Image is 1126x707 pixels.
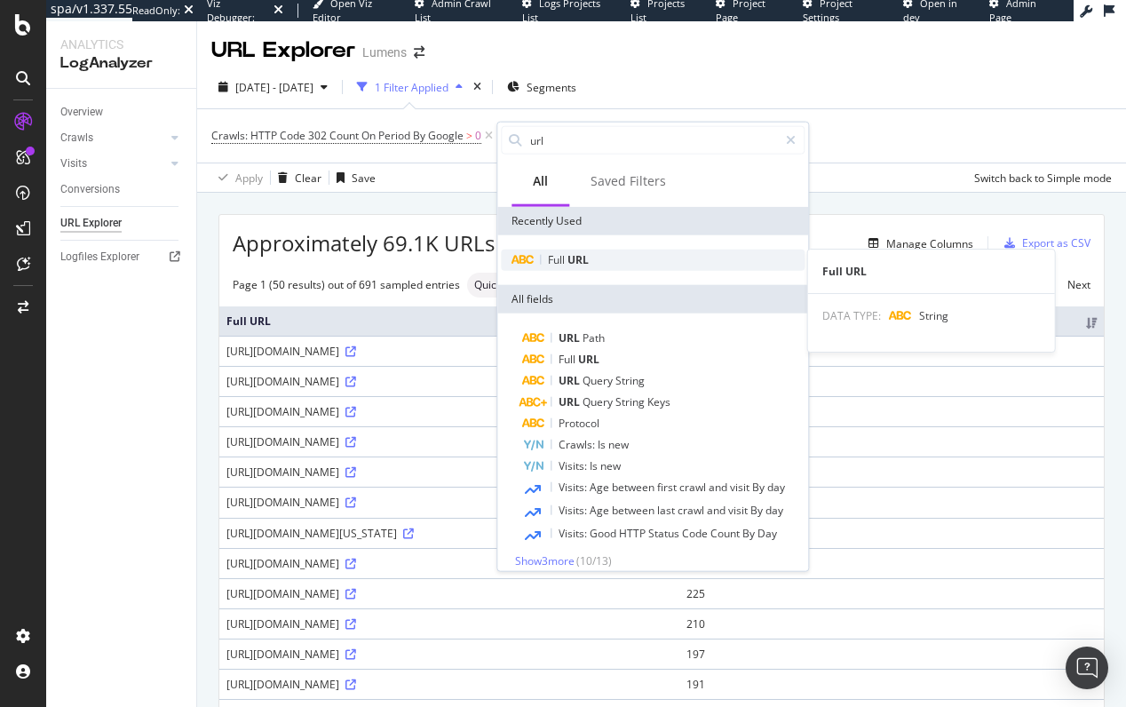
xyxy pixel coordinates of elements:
[132,4,180,18] div: ReadOnly:
[919,308,948,323] span: String
[682,526,710,541] span: Code
[600,458,621,473] span: new
[60,129,166,147] a: Crawls
[497,285,808,314] div: All fields
[211,36,355,66] div: URL Explorer
[608,437,629,452] span: new
[767,480,785,495] span: day
[750,503,765,518] span: By
[559,480,590,495] span: Visits:
[679,548,1104,578] td: 238
[219,306,679,336] th: Full URL: activate to sort column ascending
[226,344,672,359] div: [URL][DOMAIN_NAME]
[60,180,184,199] a: Conversions
[500,73,583,101] button: Segments
[590,503,612,518] span: Age
[583,394,615,409] span: Query
[612,480,657,495] span: between
[612,503,657,518] span: between
[60,36,182,53] div: Analytics
[752,480,767,495] span: By
[226,404,672,419] div: [URL][DOMAIN_NAME]
[533,172,548,190] div: All
[576,553,612,568] span: ( 10 / 13 )
[475,123,481,148] span: 0
[583,330,605,346] span: Path
[235,80,313,95] span: [DATE] - [DATE]
[350,73,470,101] button: 1 Filter Applied
[60,214,122,233] div: URL Explorer
[329,163,376,192] button: Save
[528,127,778,154] input: Search by field name
[765,503,783,518] span: day
[414,46,424,59] div: arrow-right-arrow-left
[226,374,672,389] div: [URL][DOMAIN_NAME]
[679,487,1104,517] td: 241
[728,503,750,518] span: visit
[226,556,672,571] div: [URL][DOMAIN_NAME]
[467,273,535,298] div: neutral label
[362,44,407,61] div: Lumens
[559,352,578,367] span: Full
[590,480,612,495] span: Age
[648,526,682,541] span: Status
[679,639,1104,669] td: 197
[861,233,973,254] button: Manage Columns
[226,526,672,541] div: [URL][DOMAIN_NAME][US_STATE]
[60,103,103,122] div: Overview
[679,608,1104,639] td: 210
[559,503,590,518] span: Visits:
[60,248,184,266] a: Logfiles Explorer
[515,553,575,568] span: Show 3 more
[1053,272,1090,298] a: Next
[583,373,615,388] span: Query
[647,394,670,409] span: Keys
[559,437,598,452] span: Crawls:
[559,526,590,541] span: Visits:
[559,416,599,431] span: Protocol
[615,373,645,388] span: String
[474,280,527,290] span: Quick View
[211,163,263,192] button: Apply
[60,214,184,233] a: URL Explorer
[679,480,709,495] span: crawl
[226,586,672,601] div: [URL][DOMAIN_NAME]
[235,171,263,186] div: Apply
[598,437,608,452] span: Is
[710,526,742,541] span: Count
[559,330,583,346] span: URL
[679,518,1104,548] td: 241
[211,73,335,101] button: [DATE] - [DATE]
[226,647,672,662] div: [URL][DOMAIN_NAME]
[226,495,672,510] div: [URL][DOMAIN_NAME]
[295,171,321,186] div: Clear
[590,458,600,473] span: Is
[967,163,1112,192] button: Switch back to Simple mode
[559,394,583,409] span: URL
[679,366,1104,396] td: 748
[742,526,757,541] span: By
[60,129,93,147] div: Crawls
[590,526,619,541] span: Good
[709,480,730,495] span: and
[679,396,1104,426] td: 375
[679,457,1104,487] td: 321
[679,669,1104,699] td: 191
[226,465,672,480] div: [URL][DOMAIN_NAME]
[60,103,184,122] a: Overview
[60,180,120,199] div: Conversions
[679,578,1104,608] td: 225
[497,207,808,235] div: Recently Used
[822,308,881,323] span: DATA TYPE:
[233,277,460,292] div: Page 1 (50 results) out of 691 sampled entries
[226,616,672,632] div: [URL][DOMAIN_NAME]
[211,128,464,143] span: Crawls: HTTP Code 302 Count On Period By Google
[657,480,679,495] span: first
[757,526,777,541] span: Day
[678,503,707,518] span: crawl
[375,80,448,95] div: 1 Filter Applied
[226,434,672,449] div: [URL][DOMAIN_NAME]
[591,172,666,190] div: Saved Filters
[578,352,599,367] span: URL
[1066,647,1108,689] div: Open Intercom Messenger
